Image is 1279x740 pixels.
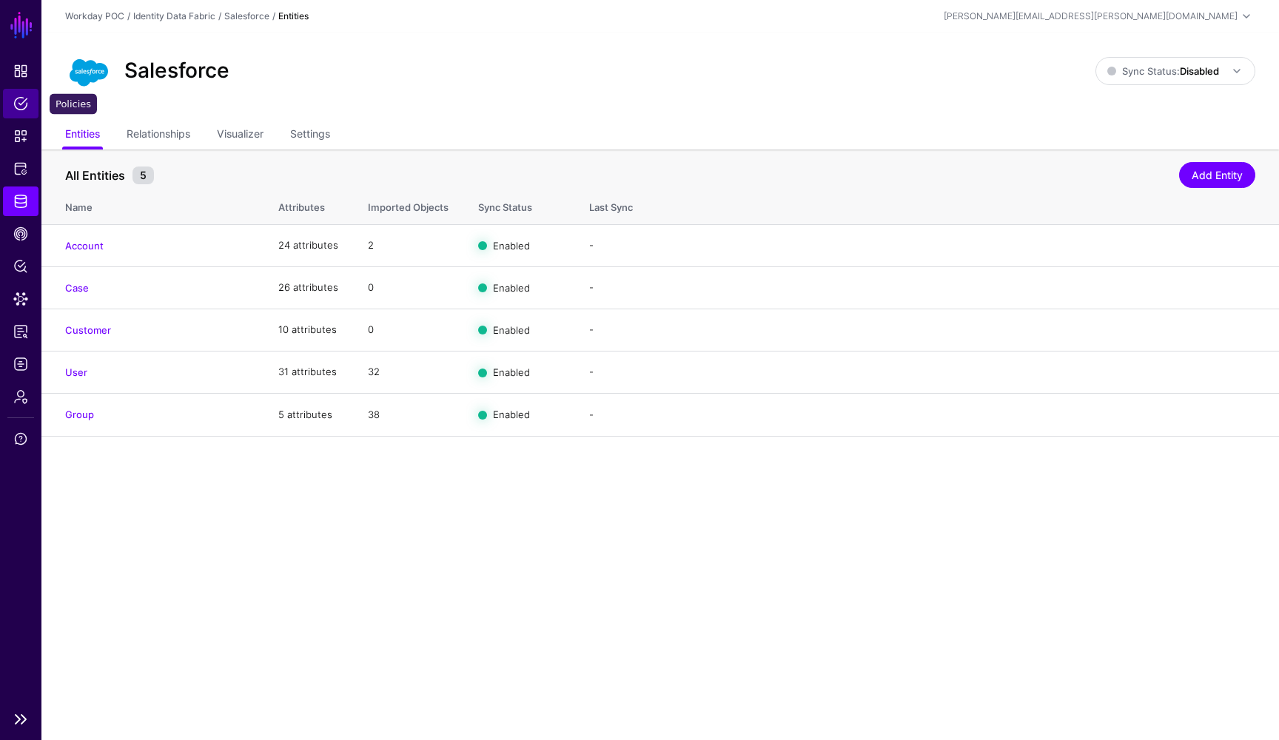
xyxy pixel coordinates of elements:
span: Reports [13,324,28,339]
div: / [215,10,224,23]
span: Enabled [493,281,530,293]
td: 24 attributes [263,224,353,266]
td: 26 attributes [263,266,353,309]
th: Attributes [263,186,353,224]
a: Reports [3,317,38,346]
a: Case [65,282,89,294]
a: Add Entity [1179,162,1255,188]
span: Policy Lens [13,259,28,274]
td: 31 attributes [263,351,353,394]
a: Data Lens [3,284,38,314]
app-datasources-item-entities-syncstatus: - [589,366,594,377]
a: CAEP Hub [3,219,38,249]
a: Admin [3,382,38,411]
span: Dashboard [13,64,28,78]
span: Enabled [493,366,530,378]
app-datasources-item-entities-syncstatus: - [589,408,594,420]
div: Policies [50,94,97,115]
a: Snippets [3,121,38,151]
small: 5 [132,166,154,184]
a: Settings [290,121,330,149]
a: Policy Lens [3,252,38,281]
span: Enabled [493,408,530,420]
div: / [124,10,133,23]
a: Entities [65,121,100,149]
a: Dashboard [3,56,38,86]
span: All Entities [61,166,129,184]
a: Identity Data Fabric [3,186,38,216]
a: Workday POC [65,10,124,21]
strong: Disabled [1180,65,1219,77]
td: 0 [353,309,463,351]
h2: Salesforce [124,58,229,84]
div: [PERSON_NAME][EMAIL_ADDRESS][PERSON_NAME][DOMAIN_NAME] [944,10,1238,23]
td: 0 [353,266,463,309]
span: Protected Systems [13,161,28,176]
a: Group [65,408,94,420]
a: Visualizer [217,121,263,149]
a: Protected Systems [3,154,38,184]
a: SGNL [9,9,34,41]
a: Logs [3,349,38,379]
a: Relationships [127,121,190,149]
td: 5 attributes [263,394,353,436]
span: Identity Data Fabric [13,194,28,209]
span: Admin [13,389,28,404]
span: Enabled [493,324,530,336]
th: Sync Status [463,186,574,224]
span: Support [13,431,28,446]
span: Data Lens [13,292,28,306]
app-datasources-item-entities-syncstatus: - [589,239,594,251]
div: / [269,10,278,23]
img: svg+xml;base64,PHN2ZyB3aWR0aD0iNjQiIGhlaWdodD0iNjQiIHZpZXdCb3g9IjAgMCA2NCA2NCIgZmlsbD0ibm9uZSIgeG... [65,47,113,95]
td: 10 attributes [263,309,353,351]
span: Sync Status: [1107,65,1219,77]
td: 2 [353,224,463,266]
a: Policies [3,89,38,118]
th: Last Sync [574,186,1279,224]
a: Account [65,240,104,252]
td: 32 [353,351,463,394]
span: Enabled [493,239,530,251]
span: CAEP Hub [13,226,28,241]
app-datasources-item-entities-syncstatus: - [589,281,594,293]
span: Policies [13,96,28,111]
a: Identity Data Fabric [133,10,215,21]
th: Imported Objects [353,186,463,224]
a: User [65,366,87,378]
a: Customer [65,324,111,336]
app-datasources-item-entities-syncstatus: - [589,323,594,335]
a: Salesforce [224,10,269,21]
span: Snippets [13,129,28,144]
strong: Entities [278,10,309,21]
span: Logs [13,357,28,371]
td: 38 [353,394,463,436]
th: Name [41,186,263,224]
